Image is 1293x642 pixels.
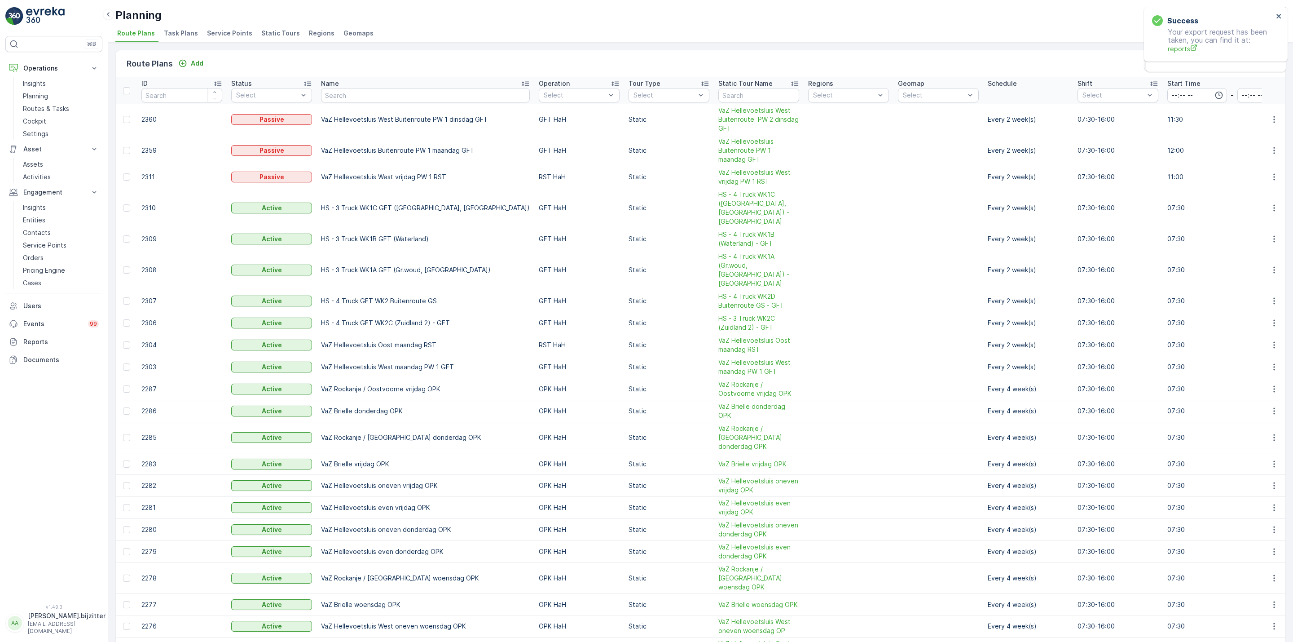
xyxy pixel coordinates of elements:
p: Planning [23,92,48,101]
span: VaZ Hellevoetsluis West Buitenroute PW 2 dinsdag GFT [718,106,799,133]
a: VaZ Rockanje / Oostvoorne donderdag OPK [718,424,799,451]
td: VaZ Rockanje / [GEOGRAPHIC_DATA] woensdag OPK [317,563,534,594]
td: Static [624,615,714,638]
a: Events99 [5,315,102,333]
p: Active [262,407,282,416]
td: Static [624,290,714,312]
a: Cockpit [19,115,102,128]
td: 2310 [137,188,227,228]
p: Active [262,235,282,244]
td: GFT HaH [534,356,624,378]
div: Toggle Row Selected [123,147,130,154]
td: Static [624,400,714,422]
td: VaZ Hellevoetsluis even vrijdag OPK [317,497,534,519]
td: Every 4 week(s) [983,475,1073,497]
p: Activities [23,173,51,182]
a: VaZ Hellevoetsluis West vrijdag PW 1 RST [718,168,799,186]
span: VaZ Brielle donderdag OPK [718,402,799,420]
td: OPK HaH [534,615,624,638]
span: HS - 4 Truck WK1C ([GEOGRAPHIC_DATA], [GEOGRAPHIC_DATA]) - [GEOGRAPHIC_DATA] [718,190,799,226]
td: 07:30-16:00 [1073,334,1163,356]
span: VaZ Hellevoetsluis even donderdag OPK [718,543,799,561]
p: Active [262,503,282,512]
td: Static [624,104,714,135]
td: 2303 [137,356,227,378]
td: VaZ Hellevoetsluis West oneven woensdag OPK [317,615,534,638]
p: [EMAIL_ADDRESS][DOMAIN_NAME] [28,620,106,635]
td: 2276 [137,615,227,638]
span: VaZ Hellevoetsluis Oost maandag RST [718,336,799,354]
td: OPK HaH [534,541,624,563]
p: Active [262,204,282,213]
a: HS - 4 Truck WK1A (Gr.woud, Maaswijk Oost) - GFT [718,252,799,288]
td: OPK HaH [534,594,624,615]
td: VaZ Hellevoetsluis oneven vrijdag OPK [317,475,534,497]
p: Planning [115,8,162,22]
p: Active [262,481,282,490]
p: ⌘B [87,40,96,48]
div: Toggle Row Selected [123,235,130,243]
td: OPK HaH [534,519,624,541]
input: Search [321,88,530,102]
td: VaZ Hellevoetsluis West maandag PW 1 GFT [317,356,534,378]
a: reports [1168,44,1273,53]
p: Active [262,525,282,534]
a: Insights [19,77,102,90]
td: Static [624,312,714,334]
td: OPK HaH [534,422,624,453]
p: Add [191,59,203,68]
a: VaZ Hellevoetsluis Buitenroute PW 1 maandag GFT [718,137,799,164]
td: 07:30-16:00 [1073,166,1163,188]
a: Assets [19,158,102,171]
p: Orders [23,253,44,262]
td: GFT HaH [534,228,624,250]
span: VaZ Hellevoetsluis even vrijdag OPK [718,499,799,517]
td: 2281 [137,497,227,519]
p: Active [262,266,282,275]
td: 07:30-16:00 [1073,228,1163,250]
p: Reports [23,337,99,346]
p: Cockpit [23,117,46,126]
td: 2279 [137,541,227,563]
td: HS - 3 Truck WK1C GFT ([GEOGRAPHIC_DATA], [GEOGRAPHIC_DATA]) [317,188,534,228]
a: Service Points [19,239,102,252]
td: 07:30-16:00 [1073,104,1163,135]
a: HS - 4 Truck WK1B (Waterland) - GFT [718,230,799,248]
td: VaZ Rockanje / [GEOGRAPHIC_DATA] donderdag OPK [317,422,534,453]
div: Toggle Row Selected [123,575,130,582]
p: Settings [23,129,48,138]
a: Reports [5,333,102,351]
td: OPK HaH [534,563,624,594]
td: 2286 [137,400,227,422]
div: Toggle Row Selected [123,297,130,305]
p: Passive [259,146,284,155]
td: RST HaH [534,334,624,356]
p: Active [262,574,282,583]
td: 2309 [137,228,227,250]
p: Route Plans [127,58,173,70]
td: Static [624,135,714,166]
a: Planning [19,90,102,102]
td: OPK HaH [534,475,624,497]
a: VaZ Hellevoetsluis West oneven woensdag OP [718,617,799,635]
td: VaZ Hellevoetsluis Buitenroute PW 1 maandag GFT [317,135,534,166]
td: OPK HaH [534,453,624,475]
a: Orders [19,252,102,264]
td: Every 2 week(s) [983,290,1073,312]
td: Every 4 week(s) [983,400,1073,422]
p: Active [262,297,282,306]
td: 07:30-16:00 [1073,290,1163,312]
td: Static [624,519,714,541]
td: 07:30-16:00 [1073,400,1163,422]
td: Every 2 week(s) [983,356,1073,378]
td: Static [624,422,714,453]
div: Toggle Row Selected [123,319,130,327]
td: GFT HaH [534,250,624,290]
td: GFT HaH [534,104,624,135]
td: 07:30-16:00 [1073,615,1163,638]
a: HS - 4 Truck WK2D Buitenroute GS - GFT [718,292,799,310]
td: 07:30-16:00 [1073,594,1163,615]
span: Route Plans [117,29,155,38]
